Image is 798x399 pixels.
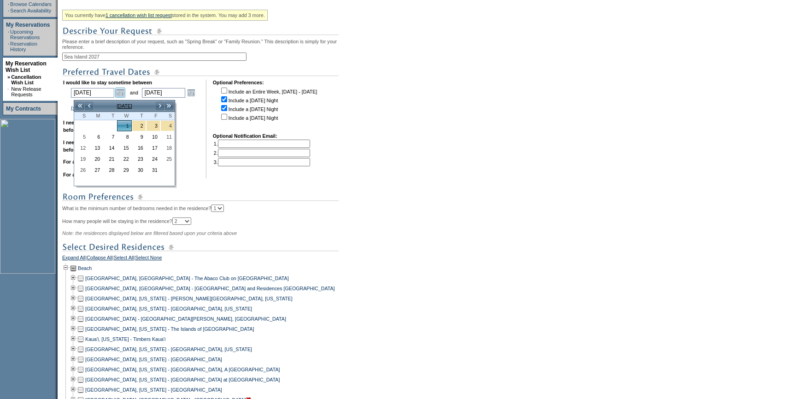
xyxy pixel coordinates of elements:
[7,74,10,80] b: »
[74,153,88,164] td: Sunday, July 19, 2026
[117,142,131,153] td: Wednesday, July 15, 2026
[132,131,146,142] td: Thursday, July 09, 2026
[103,165,117,175] a: 28
[147,132,160,142] a: 10
[71,105,123,111] a: (show holiday calendar)
[161,143,174,153] a: 18
[117,120,131,131] td: Independence Day 2026 Holiday
[161,121,174,131] a: 4
[89,154,102,164] a: 20
[213,80,264,85] b: Optional Preferences:
[85,306,252,311] a: [GEOGRAPHIC_DATA], [US_STATE] - [GEOGRAPHIC_DATA], [US_STATE]
[117,112,131,120] th: Wednesday
[161,132,174,142] a: 11
[85,326,254,332] a: [GEOGRAPHIC_DATA], [US_STATE] - The Islands of [GEOGRAPHIC_DATA]
[132,112,146,120] th: Thursday
[117,154,131,164] a: 22
[84,101,94,111] a: <
[186,88,196,98] a: Open the calendar popup.
[7,86,10,97] td: ·
[146,112,160,120] th: Friday
[75,154,88,164] a: 19
[160,120,175,131] td: Independence Day 2026 Holiday
[103,132,117,142] a: 7
[10,1,52,7] a: Browse Calendars
[129,86,140,99] td: and
[89,143,102,153] a: 13
[161,154,174,164] a: 25
[132,132,146,142] a: 9
[63,159,104,164] b: For a minimum of
[146,120,160,131] td: Independence Day 2026 Holiday
[117,132,131,142] a: 8
[117,164,131,176] td: Wednesday, July 29, 2026
[6,60,47,73] a: My Reservation Wish List
[11,86,41,97] a: New Release Requests
[10,29,40,40] a: Upcoming Reservations
[62,255,85,263] a: Expand All
[89,132,102,142] a: 6
[85,367,280,372] a: [GEOGRAPHIC_DATA], [US_STATE] - [GEOGRAPHIC_DATA], A [GEOGRAPHIC_DATA]
[62,10,268,21] div: You currently have stored in the system. You may add 3 more.
[103,112,117,120] th: Tuesday
[85,286,334,291] a: [GEOGRAPHIC_DATA], [GEOGRAPHIC_DATA] - [GEOGRAPHIC_DATA] and Residences [GEOGRAPHIC_DATA]
[88,153,103,164] td: Monday, July 20, 2026
[8,29,9,40] td: ·
[11,74,41,85] a: Cancellation Wish List
[146,131,160,142] td: Friday, July 10, 2026
[147,121,160,131] a: 3
[63,120,111,125] b: I need a minimum of
[117,165,131,175] a: 29
[117,143,131,153] a: 15
[74,164,88,176] td: Sunday, July 26, 2026
[132,120,146,131] td: Independence Day 2026 Holiday
[103,142,117,153] td: Tuesday, July 14, 2026
[160,153,175,164] td: Saturday, July 25, 2026
[10,41,37,52] a: Reservation History
[117,153,131,164] td: Wednesday, July 22, 2026
[103,131,117,142] td: Tuesday, July 07, 2026
[88,112,103,120] th: Monday
[147,154,160,164] a: 24
[94,101,155,111] td: [DATE]
[135,255,162,263] a: Select None
[6,106,41,112] a: My Contracts
[115,88,125,98] a: Open the calendar popup.
[164,101,174,111] a: >>
[78,265,92,271] a: Beach
[219,86,317,127] td: Include an Entire Week, [DATE] - [DATE] Include a [DATE] Night Include a [DATE] Night Include a [...
[75,132,88,142] a: 5
[62,230,237,236] span: Note: the residences displayed below are filtered based upon your criteria above
[214,140,310,148] td: 1.
[117,131,131,142] td: Wednesday, July 08, 2026
[132,164,146,176] td: Thursday, July 30, 2026
[214,149,310,157] td: 2.
[8,1,9,7] td: ·
[213,133,277,139] b: Optional Notification Email:
[132,142,146,153] td: Thursday, July 16, 2026
[85,316,286,322] a: [GEOGRAPHIC_DATA] - [GEOGRAPHIC_DATA][PERSON_NAME], [GEOGRAPHIC_DATA]
[62,255,355,263] div: | | |
[10,8,51,13] a: Search Availability
[74,112,88,120] th: Sunday
[85,387,222,393] a: [GEOGRAPHIC_DATA], [US_STATE] - [GEOGRAPHIC_DATA]
[62,191,339,203] img: subTtlRoomPreferences.gif
[146,142,160,153] td: Friday, July 17, 2026
[103,153,117,164] td: Tuesday, July 21, 2026
[106,12,172,18] a: 1 cancellation wish list request
[214,158,310,166] td: 3.
[87,255,112,263] a: Collapse All
[63,80,152,85] b: I would like to stay sometime between
[75,165,88,175] a: 26
[74,142,88,153] td: Sunday, July 12, 2026
[132,121,146,131] a: 2
[85,346,252,352] a: [GEOGRAPHIC_DATA], [US_STATE] - [GEOGRAPHIC_DATA], [US_STATE]
[85,296,293,301] a: [GEOGRAPHIC_DATA], [US_STATE] - [PERSON_NAME][GEOGRAPHIC_DATA], [US_STATE]
[74,131,88,142] td: Sunday, July 05, 2026
[71,88,114,98] input: Date format: M/D/Y. Shortcut keys: [T] for Today. [UP] or [.] for Next Day. [DOWN] or [,] for Pre...
[75,143,88,153] a: 12
[89,165,102,175] a: 27
[147,165,160,175] a: 31
[132,154,146,164] a: 23
[147,143,160,153] a: 17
